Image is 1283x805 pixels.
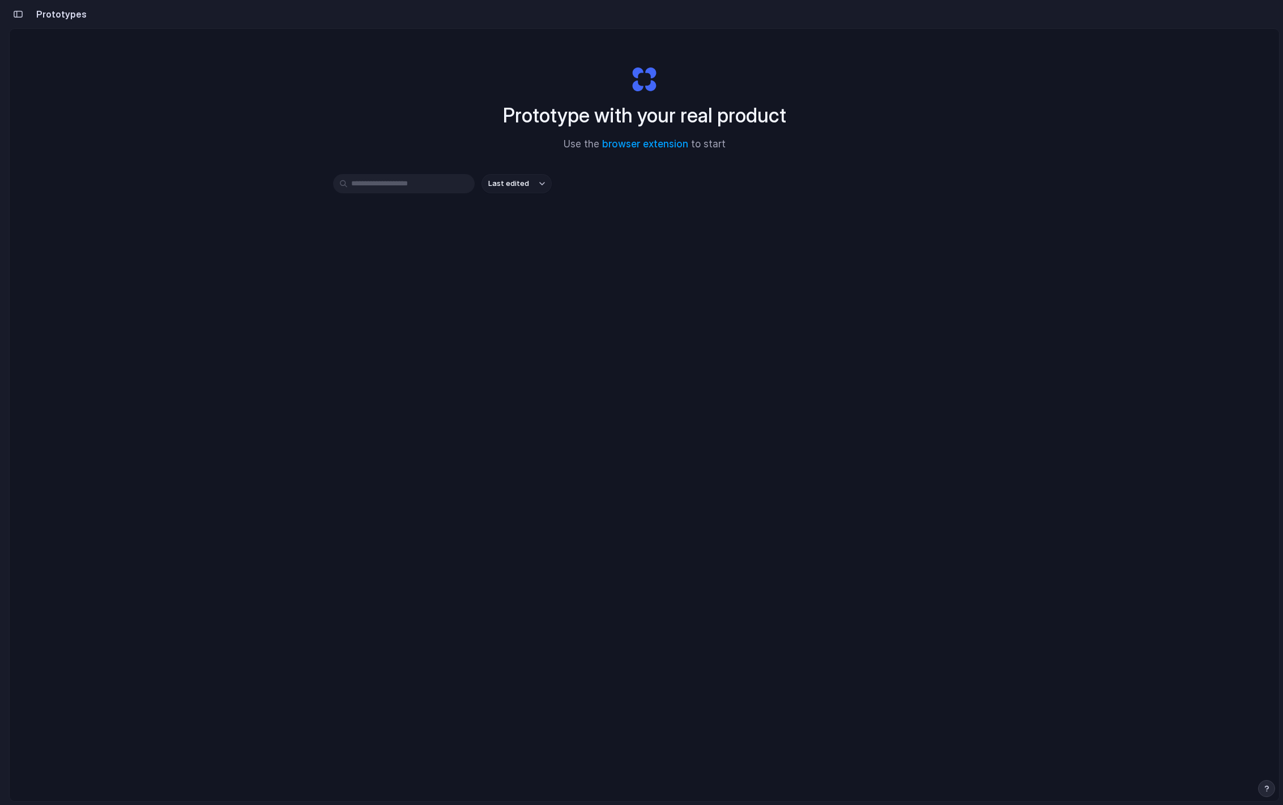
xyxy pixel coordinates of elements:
a: browser extension [602,138,688,150]
h2: Prototypes [32,7,87,21]
h1: Prototype with your real product [503,100,786,130]
span: Use the to start [564,137,726,152]
span: Last edited [488,178,529,189]
button: Last edited [481,174,552,193]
